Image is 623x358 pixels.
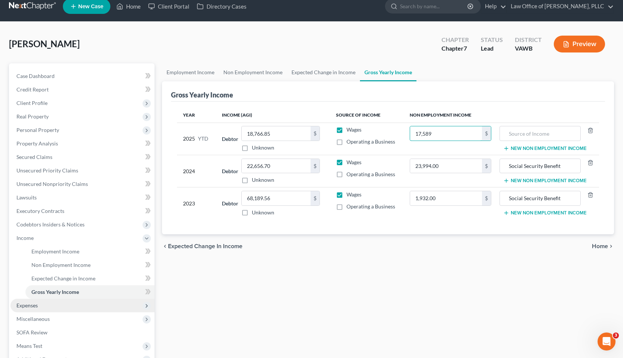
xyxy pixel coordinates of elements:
a: Gross Yearly Income [360,63,416,81]
a: Non Employment Income [219,63,287,81]
span: Gross Yearly Income [31,289,79,295]
a: SOFA Review [10,326,155,339]
label: Debtor [222,167,238,175]
div: Status [481,36,503,44]
span: Personal Property [16,127,59,133]
a: Unsecured Priority Claims [10,164,155,177]
button: New Non Employment Income [503,210,587,216]
div: Chapter [442,36,469,44]
label: Unknown [252,209,274,216]
a: Employment Income [25,245,155,258]
div: VAWB [515,44,542,53]
span: Operating a Business [346,203,395,210]
iframe: Intercom live chat [598,333,616,351]
input: 0.00 [242,159,311,173]
a: Case Dashboard [10,69,155,83]
label: Debtor [222,135,238,143]
span: Expected Change in Income [31,275,95,282]
div: 2023 [183,191,210,216]
span: [PERSON_NAME] [9,38,80,49]
span: Real Property [16,113,49,120]
div: District [515,36,542,44]
button: Home chevron_right [592,243,614,249]
div: Chapter [442,44,469,53]
label: Unknown [252,176,274,184]
a: Property Analysis [10,137,155,150]
span: Non Employment Income [31,262,91,268]
div: $ [311,159,320,173]
span: Wages [346,126,361,133]
input: 0.00 [410,159,482,173]
button: Preview [554,36,605,52]
span: Client Profile [16,100,48,106]
div: Lead [481,44,503,53]
a: Non Employment Income [25,258,155,272]
span: 3 [613,333,619,339]
button: New Non Employment Income [503,178,587,184]
a: Employment Income [162,63,219,81]
span: Lawsuits [16,194,37,201]
a: Expected Change in Income [25,272,155,285]
a: Executory Contracts [10,204,155,218]
span: 7 [464,45,467,52]
span: Wages [346,159,361,165]
span: Employment Income [31,248,79,255]
div: 2025 [183,126,210,151]
i: chevron_right [608,243,614,249]
a: Gross Yearly Income [25,285,155,299]
span: Secured Claims [16,154,52,160]
a: Unsecured Nonpriority Claims [10,177,155,191]
i: chevron_left [162,243,168,249]
div: $ [482,191,491,205]
span: Unsecured Priority Claims [16,167,78,174]
span: New Case [78,4,103,9]
th: Income (AGI) [216,108,330,123]
div: 2024 [183,159,210,184]
span: Expected Change in Income [168,243,242,249]
a: Secured Claims [10,150,155,164]
input: 0.00 [410,191,482,205]
span: Home [592,243,608,249]
span: Expenses [16,302,38,309]
th: Non Employment Income [404,108,599,123]
span: Credit Report [16,86,49,93]
span: Operating a Business [346,171,395,177]
input: 0.00 [242,191,311,205]
th: Source of Income [330,108,404,123]
div: Gross Yearly Income [171,90,233,99]
span: Wages [346,191,361,198]
button: chevron_left Expected Change in Income [162,243,242,249]
span: Means Test [16,343,42,349]
span: Unsecured Nonpriority Claims [16,181,88,187]
div: $ [482,159,491,173]
span: Miscellaneous [16,316,50,322]
a: Lawsuits [10,191,155,204]
a: Expected Change in Income [287,63,360,81]
label: Debtor [222,199,238,207]
span: SOFA Review [16,329,48,336]
span: YTD [198,135,208,142]
input: 0.00 [242,126,311,141]
button: New Non Employment Income [503,145,587,151]
span: Operating a Business [346,138,395,145]
span: Case Dashboard [16,73,55,79]
label: Unknown [252,144,274,151]
input: Source of Income [504,159,576,173]
span: Codebtors Insiders & Notices [16,221,85,228]
input: Source of Income [504,126,576,141]
div: $ [482,126,491,141]
span: Income [16,235,34,241]
input: Source of Income [504,191,576,205]
span: Property Analysis [16,140,58,147]
div: $ [311,126,320,141]
div: $ [311,191,320,205]
input: 0.00 [410,126,482,141]
a: Credit Report [10,83,155,96]
span: Executory Contracts [16,208,64,214]
th: Year [177,108,216,123]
